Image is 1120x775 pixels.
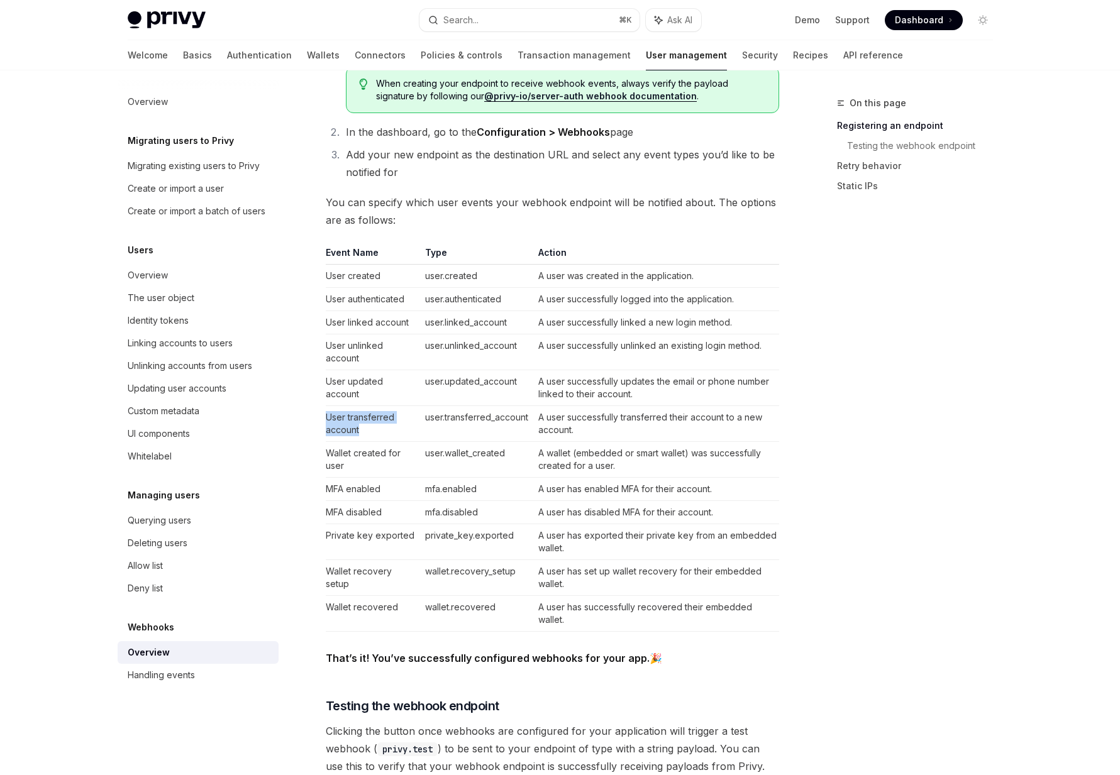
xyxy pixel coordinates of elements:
[118,155,279,177] a: Migrating existing users to Privy
[973,10,993,30] button: Toggle dark mode
[835,14,870,26] a: Support
[128,133,234,148] h5: Migrating users to Privy
[118,532,279,554] a: Deleting users
[420,406,533,442] td: user.transferred_account
[128,181,224,196] div: Create or import a user
[533,246,779,265] th: Action
[667,14,692,26] span: Ask AI
[885,10,963,30] a: Dashboard
[118,200,279,223] a: Create or import a batch of users
[359,79,368,90] svg: Tip
[419,9,640,31] button: Search...⌘K
[533,442,779,478] td: A wallet (embedded or smart wallet) was successfully created for a user.
[843,40,903,70] a: API reference
[128,513,191,528] div: Querying users
[420,311,533,334] td: user.linked_account
[420,442,533,478] td: user.wallet_created
[533,478,779,501] td: A user has enabled MFA for their account.
[128,645,170,660] div: Overview
[118,177,279,200] a: Create or import a user
[795,14,820,26] a: Demo
[118,554,279,577] a: Allow list
[533,501,779,524] td: A user has disabled MFA for their account.
[118,422,279,445] a: UI components
[326,560,420,596] td: Wallet recovery setup
[837,116,1003,136] a: Registering an endpoint
[420,288,533,311] td: user.authenticated
[128,11,206,29] img: light logo
[227,40,292,70] a: Authentication
[326,649,779,667] span: 🎉
[128,426,190,441] div: UI components
[847,136,1003,156] a: Testing the webhook endpoint
[518,40,631,70] a: Transaction management
[443,13,479,28] div: Search...
[420,596,533,632] td: wallet.recovered
[128,290,194,305] div: The user object
[118,664,279,686] a: Handling events
[326,596,420,632] td: Wallet recovered
[533,311,779,334] td: A user successfully linked a new login method.
[326,501,420,524] td: MFA disabled
[533,288,779,311] td: A user successfully logged into the application.
[326,722,779,775] span: Clicking the button once webhooks are configured for your application will trigger a test webhook...
[346,126,633,138] span: In the dashboard, go to the page
[307,40,340,70] a: Wallets
[420,370,533,406] td: user.updated_account
[377,742,438,756] code: privy.test
[477,126,610,138] strong: Configuration > Webhooks
[118,445,279,468] a: Whitelabel
[118,400,279,422] a: Custom metadata
[128,449,172,464] div: Whitelabel
[533,265,779,288] td: A user was created in the application.
[128,313,189,328] div: Identity tokens
[118,264,279,287] a: Overview
[128,536,187,551] div: Deleting users
[326,334,420,370] td: User unlinked account
[128,243,153,258] h5: Users
[118,641,279,664] a: Overview
[355,40,406,70] a: Connectors
[646,40,727,70] a: User management
[183,40,212,70] a: Basics
[420,560,533,596] td: wallet.recovery_setup
[484,91,697,102] a: @privy-io/server-auth webhook documentation
[850,96,906,111] span: On this page
[326,652,650,664] strong: That’s it! You’ve successfully configured webhooks for your app.
[646,9,701,31] button: Ask AI
[128,358,252,373] div: Unlinking accounts from users
[420,246,533,265] th: Type
[118,355,279,377] a: Unlinking accounts from users
[533,596,779,632] td: A user has successfully recovered their embedded wallet.
[128,488,200,503] h5: Managing users
[128,381,226,396] div: Updating user accounts
[326,697,499,715] span: Testing the webhook endpoint
[420,501,533,524] td: mfa.disabled
[128,268,168,283] div: Overview
[326,246,420,265] th: Event Name
[118,332,279,355] a: Linking accounts to users
[326,265,420,288] td: User created
[326,442,420,478] td: Wallet created for user
[118,509,279,532] a: Querying users
[533,334,779,370] td: A user successfully unlinked an existing login method.
[533,524,779,560] td: A user has exported their private key from an embedded wallet.
[326,370,420,406] td: User updated account
[420,265,533,288] td: user.created
[118,377,279,400] a: Updating user accounts
[326,288,420,311] td: User authenticated
[326,478,420,501] td: MFA enabled
[326,311,420,334] td: User linked account
[420,478,533,501] td: mfa.enabled
[420,524,533,560] td: private_key.exported
[128,620,174,635] h5: Webhooks
[346,148,775,179] span: Add your new endpoint as the destination URL and select any event types you’d like to be notified...
[128,558,163,573] div: Allow list
[793,40,828,70] a: Recipes
[118,91,279,113] a: Overview
[533,406,779,442] td: A user successfully transferred their account to a new account.
[837,176,1003,196] a: Static IPs
[128,581,163,596] div: Deny list
[533,370,779,406] td: A user successfully updates the email or phone number linked to their account.
[118,309,279,332] a: Identity tokens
